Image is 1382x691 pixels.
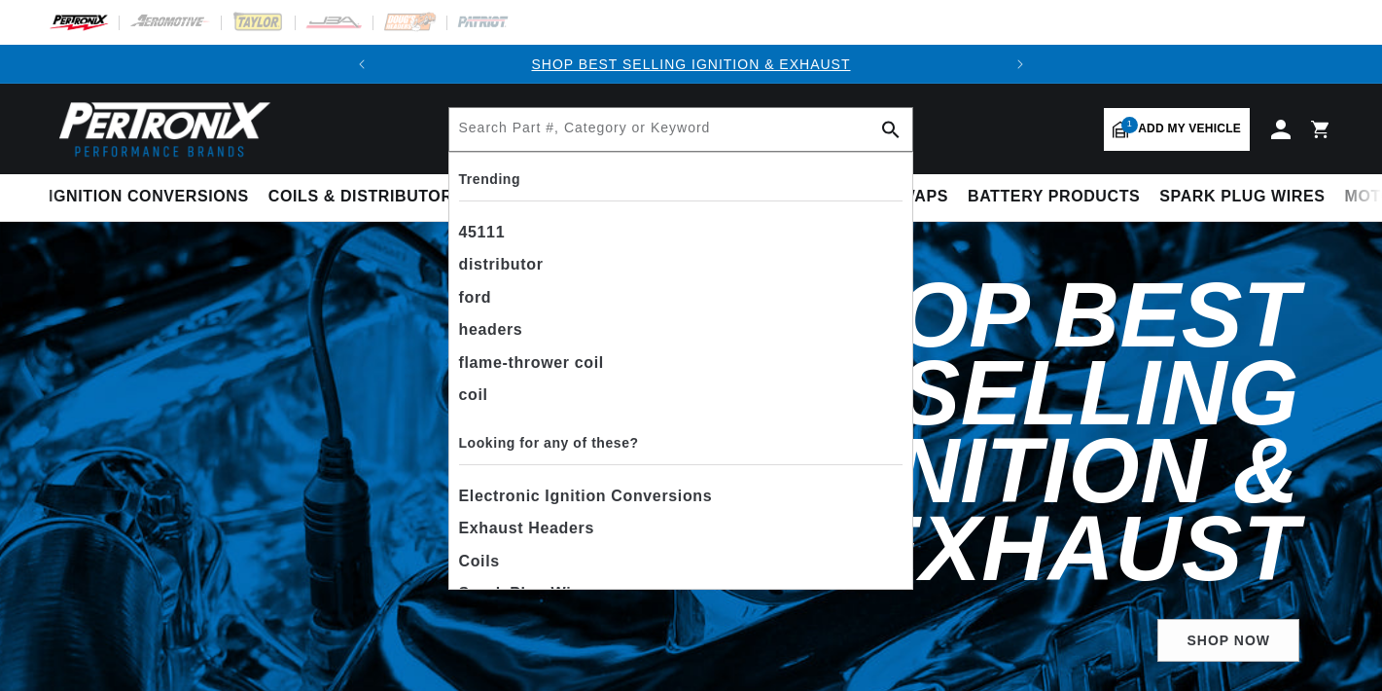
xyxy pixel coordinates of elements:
span: Coils [459,548,500,575]
span: Coils & Distributors [268,187,464,207]
span: Spark Plug Wires [459,580,597,607]
button: Translation missing: en.sections.announcements.next_announcement [1001,45,1040,84]
div: distributor [459,248,903,281]
button: search button [869,108,912,151]
div: flame-thrower coil [459,346,903,380]
a: SHOP NOW [1157,619,1299,663]
div: ford [459,281,903,314]
div: 1 of 2 [381,54,1000,75]
span: Electronic Ignition Conversions [459,483,713,510]
summary: Ignition Conversions [49,174,259,220]
button: Translation missing: en.sections.announcements.previous_announcement [342,45,381,84]
span: Ignition Conversions [49,187,249,207]
summary: Battery Products [958,174,1150,220]
b: Looking for any of these? [459,435,639,451]
span: Exhaust Headers [459,515,594,542]
summary: Coils & Distributors [259,174,474,220]
summary: Spark Plug Wires [1150,174,1334,220]
div: headers [459,313,903,346]
a: SHOP BEST SELLING IGNITION & EXHAUST [531,56,850,72]
span: Add my vehicle [1138,120,1241,138]
div: coil [459,379,903,412]
span: Spark Plug Wires [1159,187,1325,207]
input: Search Part #, Category or Keyword [449,108,912,151]
img: Pertronix [49,95,272,163]
span: 1 [1121,117,1138,133]
div: 45111 [459,216,903,249]
div: Announcement [381,54,1000,75]
a: 1Add my vehicle [1104,108,1250,151]
span: Battery Products [968,187,1140,207]
b: Trending [459,171,521,187]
